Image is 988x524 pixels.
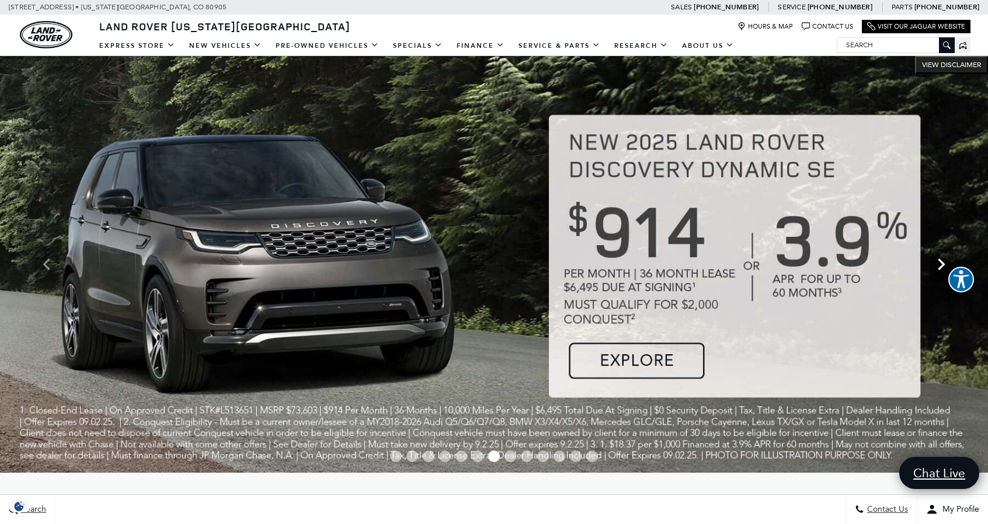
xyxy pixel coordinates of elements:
a: Specials [386,36,450,56]
span: VIEW DISCLAIMER [922,60,981,69]
span: Contact Us [864,505,908,515]
span: Chat Live [907,465,971,481]
a: [PHONE_NUMBER] [914,2,979,12]
a: [PHONE_NUMBER] [694,2,759,12]
a: Contact Us [802,22,853,31]
button: VIEW DISCLAIMER [915,56,988,74]
span: Sales [671,3,692,11]
span: Go to slide 12 [570,450,582,462]
a: Service & Parts [512,36,607,56]
aside: Accessibility Help Desk [948,267,974,295]
button: Explore your accessibility options [948,267,974,292]
a: land-rover [20,21,72,48]
span: Go to slide 10 [537,450,549,462]
img: Land Rover [20,21,72,48]
a: Pre-Owned Vehicles [269,36,386,56]
button: Open user profile menu [917,495,988,524]
div: Previous [35,247,58,282]
span: Go to slide 5 [455,450,467,462]
a: EXPRESS STORE [92,36,182,56]
span: Go to slide 1 [390,450,402,462]
img: Opt-Out Icon [6,500,33,512]
nav: Main Navigation [92,36,741,56]
input: Search [837,38,954,52]
span: Go to slide 3 [423,450,434,462]
span: Go to slide 2 [406,450,418,462]
span: Go to slide 13 [586,450,598,462]
span: Go to slide 4 [439,450,451,462]
a: New Vehicles [182,36,269,56]
span: Land Rover [US_STATE][GEOGRAPHIC_DATA] [99,19,350,33]
a: [STREET_ADDRESS] • [US_STATE][GEOGRAPHIC_DATA], CO 80905 [9,3,227,11]
a: [PHONE_NUMBER] [808,2,872,12]
div: Next [930,247,953,282]
a: About Us [675,36,741,56]
span: Go to slide 8 [505,450,516,462]
span: Service [778,3,805,11]
span: My Profile [938,505,979,515]
a: Research [607,36,675,56]
span: Go to slide 6 [472,450,483,462]
a: Visit Our Jaguar Website [867,22,965,31]
a: Finance [450,36,512,56]
a: Hours & Map [737,22,793,31]
span: Go to slide 9 [521,450,533,462]
span: Parts [892,3,913,11]
section: Click to Open Cookie Consent Modal [6,500,33,512]
a: Land Rover [US_STATE][GEOGRAPHIC_DATA] [92,19,357,33]
a: Chat Live [899,457,979,489]
span: Go to slide 11 [554,450,565,462]
span: Go to slide 7 [488,450,500,462]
